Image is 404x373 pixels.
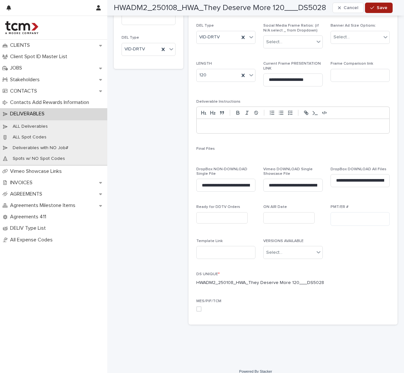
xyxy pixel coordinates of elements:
span: Vimeo DOWNLOAD Single Showcase File [263,167,313,176]
h2: HWADM2_250108_HWA_They Deserve More 120___DS5028 [114,3,326,13]
span: Ready for DDTV Orders [196,205,240,209]
span: LENGTH [196,62,212,66]
div: Select... [333,34,350,41]
p: HWADM2_250108_HWA_They Deserve More 120___DS5028 [196,279,324,286]
p: All Expense Codes [7,237,58,243]
span: DEL Type [122,36,139,40]
div: Select... [266,39,282,45]
img: 4hMmSqQkux38exxPVZHQ [5,21,38,34]
span: Template Link [196,239,223,243]
span: Frame Comparison link [331,62,373,66]
p: Client Spot ID Master List [7,54,72,60]
span: DropBox DOWNLOAD All Files [331,167,386,171]
p: ALL Spot Codes [7,135,52,140]
p: JOBS [7,65,27,71]
span: Deliverable Instructions [196,100,241,104]
span: DropBox NON-DOWNLOAD Single File [196,167,247,176]
span: 120 [199,72,206,79]
p: Contacts Add Rewards Information [7,99,94,106]
p: Spots w/ NO Spot Codes [7,156,70,161]
span: Cancel [344,6,358,10]
p: DELIV Type List [7,225,51,231]
span: MES/PIF/TCM [196,299,221,303]
p: Deliverables with NO Job# [7,145,73,151]
p: CLIENTS [7,42,35,48]
p: Stakeholders [7,77,45,83]
span: Final Files [196,147,215,151]
span: Save [377,6,387,10]
p: AGREEMENTS [7,191,47,197]
span: Banner Ad Size Options: [331,24,376,28]
div: Select... [266,249,282,256]
span: VERSIONS AVAILABLE [263,239,304,243]
button: Cancel [332,3,364,13]
span: PMT/ER # [331,205,348,209]
p: Vimeo Showcase Links [7,168,67,174]
p: Agreements 411 [7,214,51,220]
span: DS UNIQUE [196,272,220,276]
span: ON AIR Date [263,205,287,209]
p: Agreements Milestone Items [7,202,81,209]
span: DEL Type [196,24,214,28]
p: ALL Deliverables [7,124,53,129]
span: Social Media Frame Ratios: (if N/A select _ from Dropdown) [263,24,319,32]
span: VID-DRTV [199,34,220,41]
span: VID-DRTV [124,46,145,53]
p: INVOICES [7,180,38,186]
p: DELIVERABLES [7,111,50,117]
button: Save [365,3,393,13]
p: CONTACTS [7,88,42,94]
span: Current Frame PRESENTATION LINK [263,62,321,70]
